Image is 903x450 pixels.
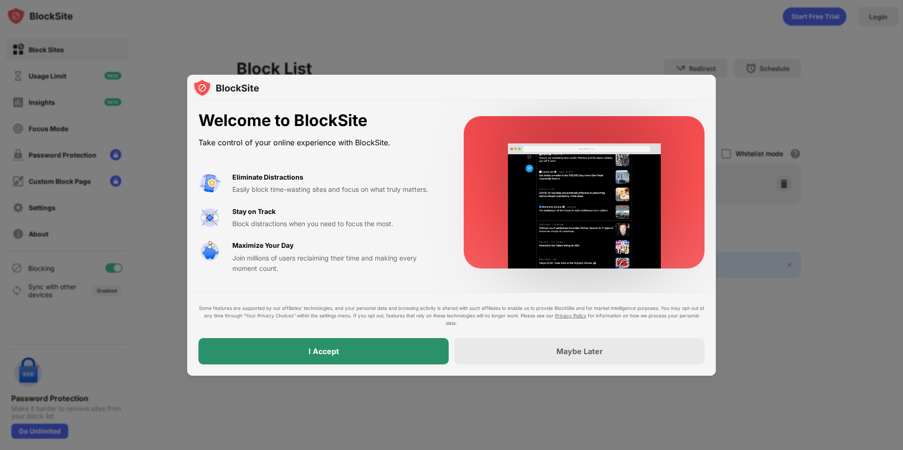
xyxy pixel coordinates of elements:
div: Some features are supported by our affiliates’ technologies, and your personal data and browsing ... [198,304,705,327]
div: Maybe Later [556,347,603,356]
img: logo-blocksite.svg [193,79,259,97]
div: Eliminate Distractions [232,172,303,182]
div: I Accept [309,347,339,356]
div: Easily block time-wasting sites and focus on what truly matters. [232,184,441,195]
img: value-focus.svg [198,206,221,229]
div: Block distractions when you need to focus the most. [232,219,441,229]
div: Welcome to BlockSite [198,111,441,130]
img: value-safe-time.svg [198,240,221,263]
img: value-avoid-distractions.svg [198,172,221,195]
a: Privacy Policy [555,313,586,318]
div: Join millions of users reclaiming their time and making every moment count. [232,253,441,274]
div: Stay on Track [232,206,276,217]
div: Maximize Your Day [232,240,293,251]
div: Take control of your online experience with BlockSite. [198,136,441,150]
